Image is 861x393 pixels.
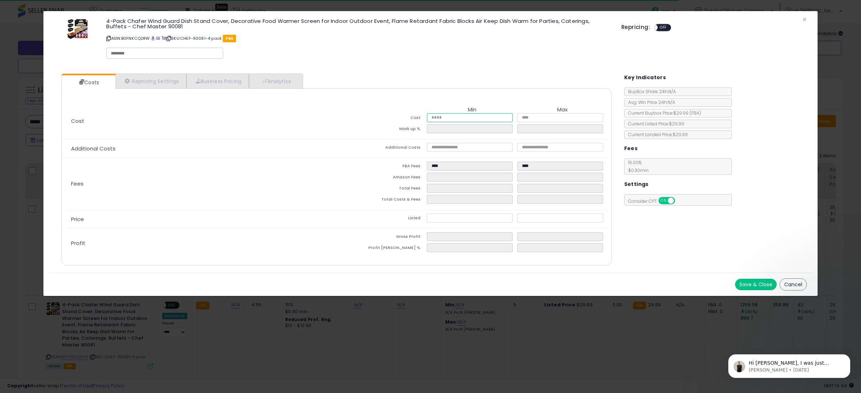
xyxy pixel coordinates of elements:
h5: Key Indicators [624,73,666,82]
span: ON [659,198,668,204]
th: Max [517,107,608,113]
a: Costs [62,75,115,90]
span: ( FBA ) [690,110,701,116]
td: FBA Fees [337,162,427,173]
td: Amazon Fees [337,173,427,184]
button: Cancel [780,278,807,291]
h5: Repricing: [621,24,650,30]
td: Total Costs & Fees [337,195,427,206]
span: Current Buybox Price: [625,110,701,116]
span: $0.30 min [625,167,649,173]
a: BuyBox page [151,35,155,41]
h5: Fees [624,144,638,153]
p: Cost [65,118,337,124]
td: Profit [PERSON_NAME] % [337,243,427,254]
p: Price [65,216,337,222]
span: 15.00 % [625,159,649,173]
p: Additional Costs [65,146,337,152]
span: $29.99 [673,110,701,116]
h5: Settings [624,180,649,189]
th: Min [427,107,517,113]
span: FBA [223,35,236,42]
td: Mark up % [337,124,427,135]
iframe: Intercom notifications message [717,339,861,389]
a: All offer listings [156,35,160,41]
a: Analytics [249,74,302,88]
a: Your listing only [161,35,165,41]
span: Current Landed Price: $29.99 [625,131,688,138]
td: Total Fees [337,184,427,195]
img: 51IOixfPZcL._SL60_.jpg [67,18,88,40]
h3: 4-Pack Chafer Wind Guard Dish Stand Cover, Decorative Food Warmer Screen for Indoor Outdoor Event... [106,18,611,29]
span: OFF [658,25,669,31]
td: Additional Costs [337,143,427,154]
button: Save & Close [735,279,777,290]
p: Profit [65,240,337,246]
a: Repricing Settings [116,74,187,88]
span: Consider CPT: [625,198,684,204]
p: Fees [65,181,337,187]
a: Business Pricing [187,74,249,88]
p: ASIN: B0FNXCQ2RW | SKU: CHEF-90081-4 pack [106,33,611,44]
span: BuyBox Share 24h: N/A [625,88,676,95]
span: × [802,14,807,25]
td: Listed [337,214,427,225]
span: Avg. Win Price 24h: N/A [625,99,675,105]
td: Cost [337,113,427,124]
span: OFF [674,198,685,204]
td: Gross Profit [337,232,427,243]
span: Current Listed Price: $29.99 [625,121,684,127]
